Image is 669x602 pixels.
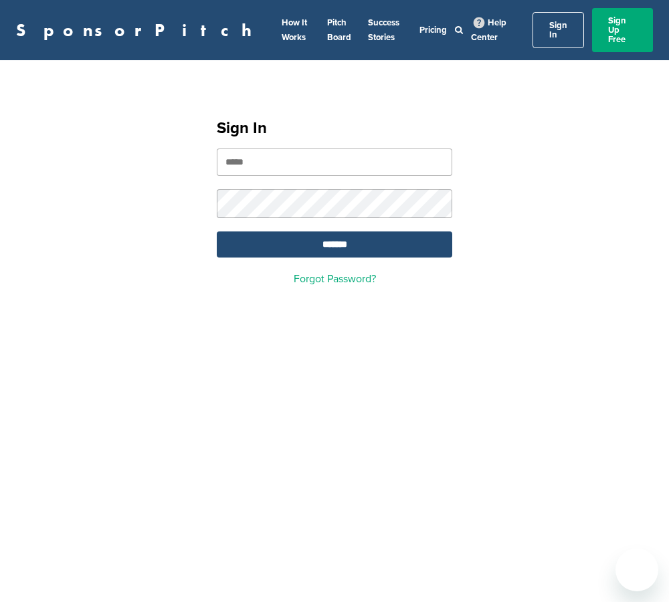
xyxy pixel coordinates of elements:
a: Help Center [471,15,506,45]
a: Sign In [533,12,584,48]
a: Pitch Board [327,17,351,43]
a: Forgot Password? [294,272,376,286]
a: How It Works [282,17,307,43]
a: SponsorPitch [16,21,260,39]
h1: Sign In [217,116,452,140]
a: Sign Up Free [592,8,653,52]
a: Pricing [419,25,447,35]
a: Success Stories [368,17,399,43]
iframe: Button to launch messaging window [615,548,658,591]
